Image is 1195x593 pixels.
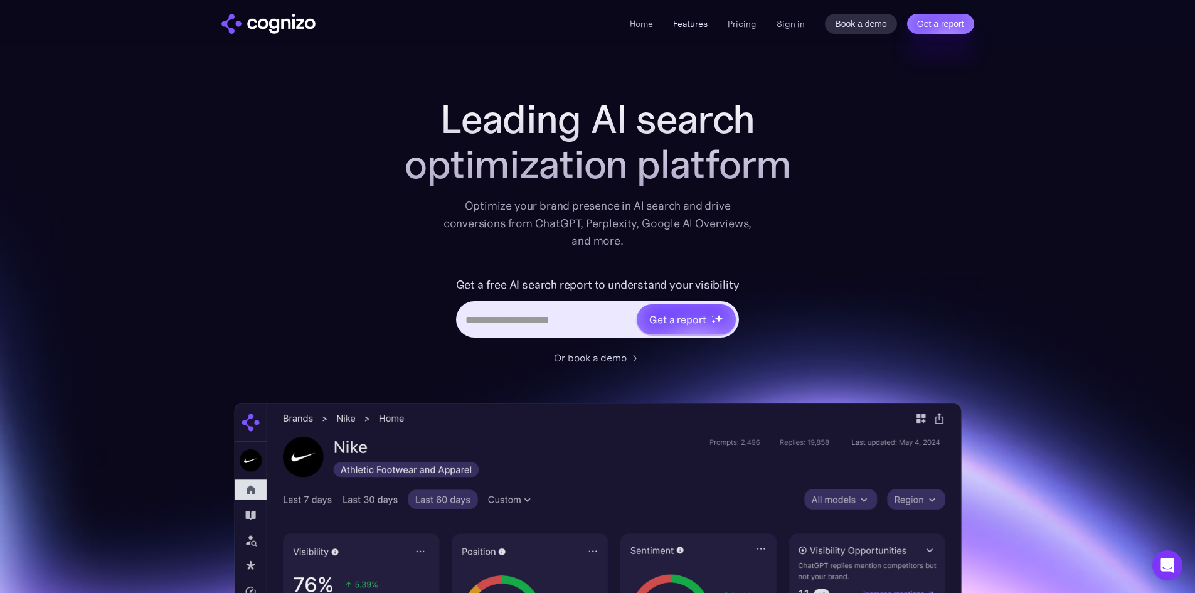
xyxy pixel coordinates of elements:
[907,14,974,34] a: Get a report
[630,18,653,29] a: Home
[456,275,740,344] form: Hero URL Input Form
[711,319,716,324] img: star
[456,275,740,295] label: Get a free AI search report to understand your visibility
[673,18,708,29] a: Features
[825,14,897,34] a: Book a demo
[221,14,316,34] img: cognizo logo
[649,312,706,327] div: Get a report
[728,18,757,29] a: Pricing
[347,97,849,187] h1: Leading AI search optimization platform
[554,350,627,365] div: Or book a demo
[443,197,752,250] div: Optimize your brand presence in AI search and drive conversions from ChatGPT, Perplexity, Google ...
[221,14,316,34] a: home
[777,16,805,31] a: Sign in
[635,303,737,336] a: Get a reportstarstarstar
[714,314,723,323] img: star
[711,315,713,317] img: star
[1152,550,1182,580] div: Open Intercom Messenger
[554,350,642,365] a: Or book a demo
